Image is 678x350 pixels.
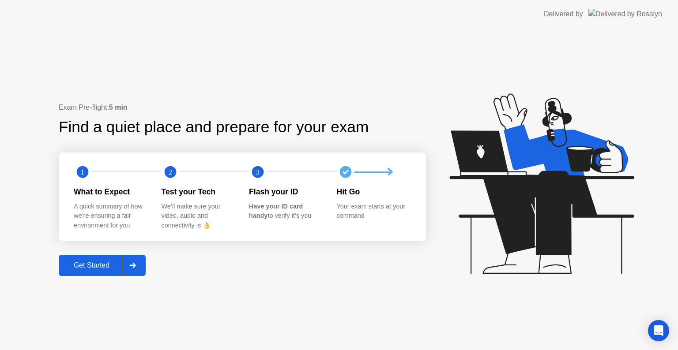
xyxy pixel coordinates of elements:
img: Delivered by Rosalyn [588,9,662,19]
div: We’ll make sure your video, audio and connectivity is 👌 [162,202,235,231]
div: to verify it’s you [249,202,323,221]
div: Exam Pre-flight: [59,102,426,113]
text: 3 [256,168,260,176]
div: What to Expect [74,186,147,197]
div: Find a quiet place and prepare for your exam [59,115,370,139]
text: 2 [168,168,172,176]
button: Get Started [59,255,146,276]
div: A quick summary of how we’re ensuring a fair environment for you [74,202,147,231]
div: Your exam starts at your command [337,202,411,221]
div: Get Started [61,261,122,269]
div: Test your Tech [162,186,235,197]
div: Hit Go [337,186,411,197]
div: Open Intercom Messenger [648,320,669,341]
div: Flash your ID [249,186,323,197]
b: Have your ID card handy [249,203,303,220]
text: 1 [81,168,84,176]
b: 5 min [109,104,128,111]
div: Delivered by [544,9,583,19]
